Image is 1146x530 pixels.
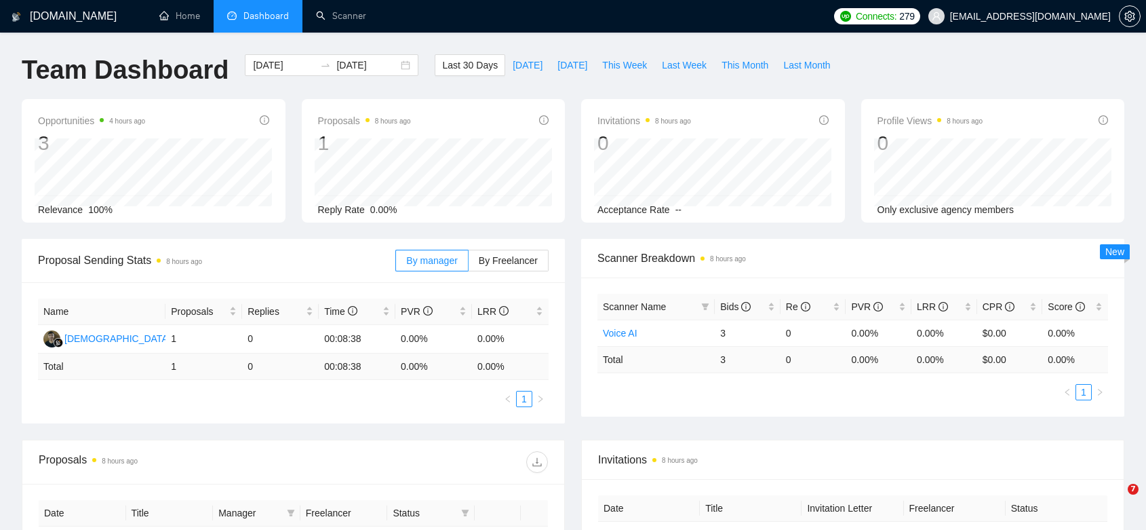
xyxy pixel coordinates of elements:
span: 100% [88,204,113,215]
li: 1 [516,391,532,407]
a: setting [1119,11,1141,22]
span: download [527,457,547,468]
a: homeHome [159,10,200,22]
td: Total [597,346,715,373]
span: right [536,395,545,403]
button: right [532,391,549,407]
td: 1 [165,325,242,354]
a: Voice AI [603,328,637,339]
td: $ 0.00 [977,346,1043,373]
span: [DATE] [557,58,587,73]
span: 279 [899,9,914,24]
img: WA [43,330,60,347]
li: Next Page [532,391,549,407]
td: 3 [715,346,781,373]
span: Bids [720,301,751,312]
td: 3 [715,320,781,346]
span: Manager [218,506,281,520]
span: Opportunities [38,113,145,129]
td: 00:08:38 [319,325,395,354]
div: 1 [318,130,411,156]
span: [DATE] [513,58,542,73]
div: 0 [877,130,983,156]
span: PVR [851,301,883,312]
td: 0.00 % [1042,346,1108,373]
button: [DATE] [505,54,550,76]
span: info-circle [348,306,357,316]
button: Last Month [776,54,837,76]
th: Replies [242,299,319,325]
h1: Team Dashboard [22,54,229,86]
iframe: Intercom live chat [1100,484,1132,516]
span: Last Week [662,58,707,73]
span: Invitations [598,451,1107,468]
img: logo [12,6,21,28]
span: filter [458,503,472,523]
th: Invitation Letter [802,495,903,522]
button: left [500,391,516,407]
span: Status [393,506,456,520]
span: info-circle [801,302,810,311]
span: info-circle [1005,302,1014,311]
span: info-circle [819,115,829,125]
td: 0.00 % [472,354,549,380]
span: info-circle [423,306,433,316]
td: 0.00% [472,325,549,354]
th: Title [126,500,214,527]
span: Acceptance Rate [597,204,670,215]
span: info-circle [873,302,883,311]
span: By manager [406,255,457,266]
span: right [1096,388,1104,396]
th: Status [1006,495,1107,522]
a: WA[DEMOGRAPHIC_DATA][PERSON_NAME] [43,333,249,343]
span: filter [698,297,712,317]
button: Last 30 Days [435,54,505,76]
td: 0 [781,346,846,373]
td: 0.00% [1042,320,1108,346]
span: 7 [1128,484,1139,495]
span: Relevance [38,204,83,215]
td: 1 [165,354,242,380]
a: 1 [517,392,532,406]
span: Dashboard [243,10,289,22]
td: 0.00% [911,320,977,346]
span: Last Month [783,58,830,73]
input: Start date [253,58,315,73]
a: 1 [1076,385,1091,400]
span: 0.00% [370,204,397,215]
button: left [1059,384,1075,400]
button: This Month [714,54,776,76]
td: 0 [781,320,846,346]
span: left [1063,388,1071,396]
button: [DATE] [550,54,595,76]
div: Proposals [39,451,294,473]
div: [DEMOGRAPHIC_DATA][PERSON_NAME] [64,331,249,346]
span: Connects: [856,9,896,24]
span: By Freelancer [479,255,538,266]
span: LRR [917,301,948,312]
span: Re [786,301,810,312]
li: 1 [1075,384,1092,400]
td: 0 [242,325,319,354]
span: left [504,395,512,403]
span: Scanner Breakdown [597,250,1108,267]
span: Time [324,306,357,317]
span: info-circle [938,302,948,311]
span: Proposals [318,113,411,129]
span: PVR [401,306,433,317]
td: 0.00 % [911,346,977,373]
span: info-circle [1075,302,1085,311]
time: 8 hours ago [375,117,411,125]
time: 8 hours ago [102,457,138,465]
th: Proposals [165,299,242,325]
span: This Week [602,58,647,73]
time: 8 hours ago [166,258,202,265]
button: right [1092,384,1108,400]
time: 8 hours ago [947,117,983,125]
th: Date [39,500,126,527]
time: 8 hours ago [662,457,698,464]
td: 0.00% [395,325,472,354]
span: swap-right [320,60,331,71]
span: filter [287,509,295,517]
